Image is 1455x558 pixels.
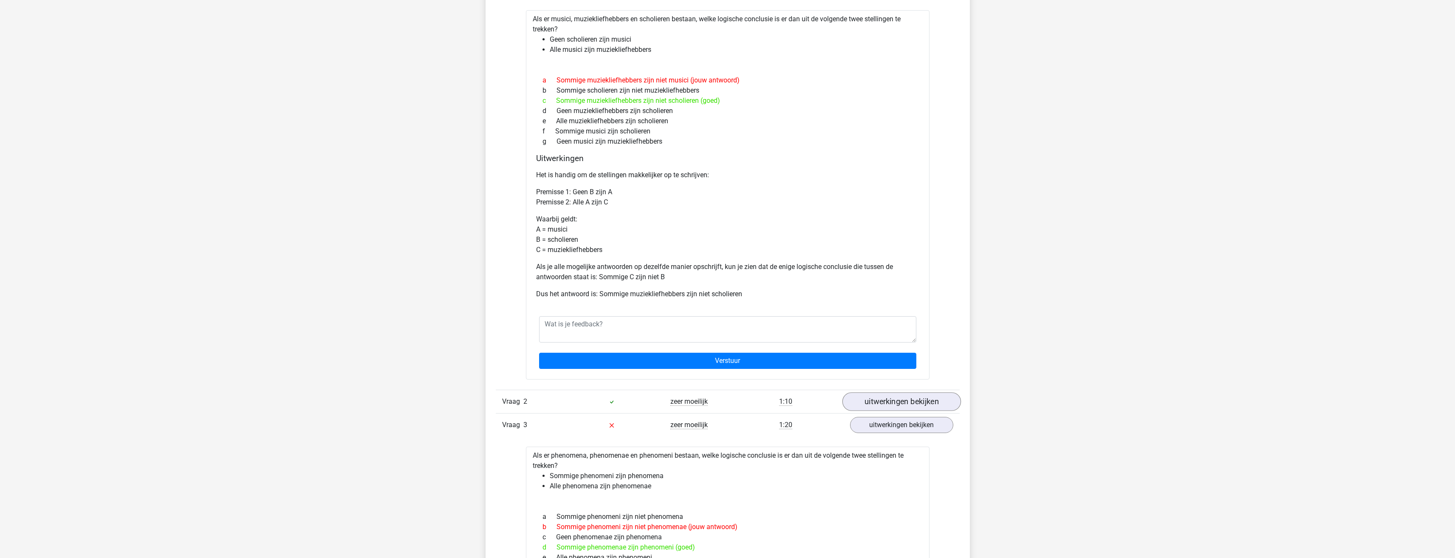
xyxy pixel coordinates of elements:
p: Als je alle mogelijke antwoorden op dezelfde manier opschrijft, kun je zien dat de enige logische... [536,262,919,282]
p: Het is handig om de stellingen makkelijker op te schrijven: [536,170,919,180]
span: zeer moeilijk [670,421,708,429]
span: g [542,136,557,147]
span: e [542,116,556,126]
li: Alle musici zijn muziekliefhebbers [550,45,923,55]
a: uitwerkingen bekijken [850,417,953,433]
span: 2 [523,397,527,405]
div: Geen phenomenae zijn phenomena [536,532,919,542]
span: 3 [523,421,527,429]
span: zeer moeilijk [670,397,708,406]
div: Sommige muziekliefhebbers zijn niet musici (jouw antwoord) [536,75,919,85]
input: Verstuur [539,353,916,369]
div: Sommige scholieren zijn niet muziekliefhebbers [536,85,919,96]
div: Sommige phenomenae zijn phenomeni (goed) [536,542,919,552]
span: d [542,106,557,116]
li: Alle phenomena zijn phenomenae [550,481,923,491]
a: uitwerkingen bekijken [842,392,961,411]
div: Geen musici zijn muziekliefhebbers [536,136,919,147]
span: d [542,542,557,552]
div: Geen muziekliefhebbers zijn scholieren [536,106,919,116]
span: 1:20 [779,421,792,429]
span: b [542,522,557,532]
p: Premisse 1: Geen B zijn A Premisse 2: Alle A zijn C [536,187,919,207]
span: c [542,532,556,542]
span: Vraag [502,397,523,407]
p: Waarbij geldt: A = musici B = scholieren C = muziekliefhebbers [536,214,919,255]
h4: Uitwerkingen [536,153,919,163]
p: Dus het antwoord is: Sommige muziekliefhebbers zijn niet scholieren [536,289,919,299]
span: a [542,75,557,85]
span: b [542,85,557,96]
div: Sommige phenomeni zijn niet phenomenae (jouw antwoord) [536,522,919,532]
div: Sommige muziekliefhebbers zijn niet scholieren (goed) [536,96,919,106]
div: Sommige musici zijn scholieren [536,126,919,136]
div: Als er musici, muziekliefhebbers en scholieren bestaan, welke logische conclusie is er dan uit de... [526,10,930,380]
li: Sommige phenomeni zijn phenomena [550,471,923,481]
li: Geen scholieren zijn musici [550,34,923,45]
span: c [542,96,556,106]
span: 1:10 [779,397,792,406]
div: Alle muziekliefhebbers zijn scholieren [536,116,919,126]
span: f [542,126,555,136]
span: Vraag [502,420,523,430]
span: a [542,512,557,522]
div: Sommige phenomeni zijn niet phenomena [536,512,919,522]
